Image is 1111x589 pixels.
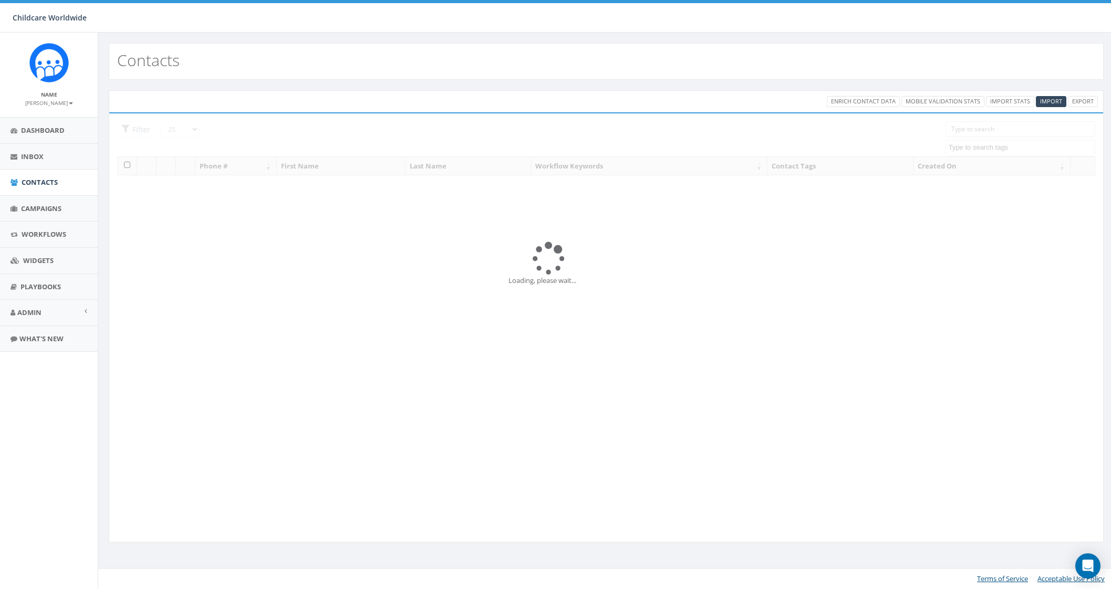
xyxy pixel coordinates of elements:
[22,229,66,239] span: Workflows
[29,43,69,82] img: Rally_Corp_Icon.png
[1075,553,1100,579] div: Open Intercom Messenger
[22,177,58,187] span: Contacts
[831,97,896,105] span: Enrich Contact Data
[977,574,1028,583] a: Terms of Service
[1036,96,1066,107] a: Import
[25,98,73,107] a: [PERSON_NAME]
[986,96,1034,107] a: Import Stats
[117,51,180,69] h2: Contacts
[508,276,704,286] div: Loading, please wait...
[20,282,61,291] span: Playbooks
[13,13,87,23] span: Childcare Worldwide
[1040,97,1062,105] span: Import
[21,152,44,161] span: Inbox
[1040,97,1062,105] span: CSV files only
[1037,574,1105,583] a: Acceptable Use Policy
[901,96,984,107] a: Mobile Validation Stats
[827,96,900,107] a: Enrich Contact Data
[23,256,54,265] span: Widgets
[19,334,64,343] span: What's New
[17,308,41,317] span: Admin
[41,91,57,98] small: Name
[1068,96,1098,107] a: Export
[21,125,65,135] span: Dashboard
[25,99,73,107] small: [PERSON_NAME]
[21,204,61,213] span: Campaigns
